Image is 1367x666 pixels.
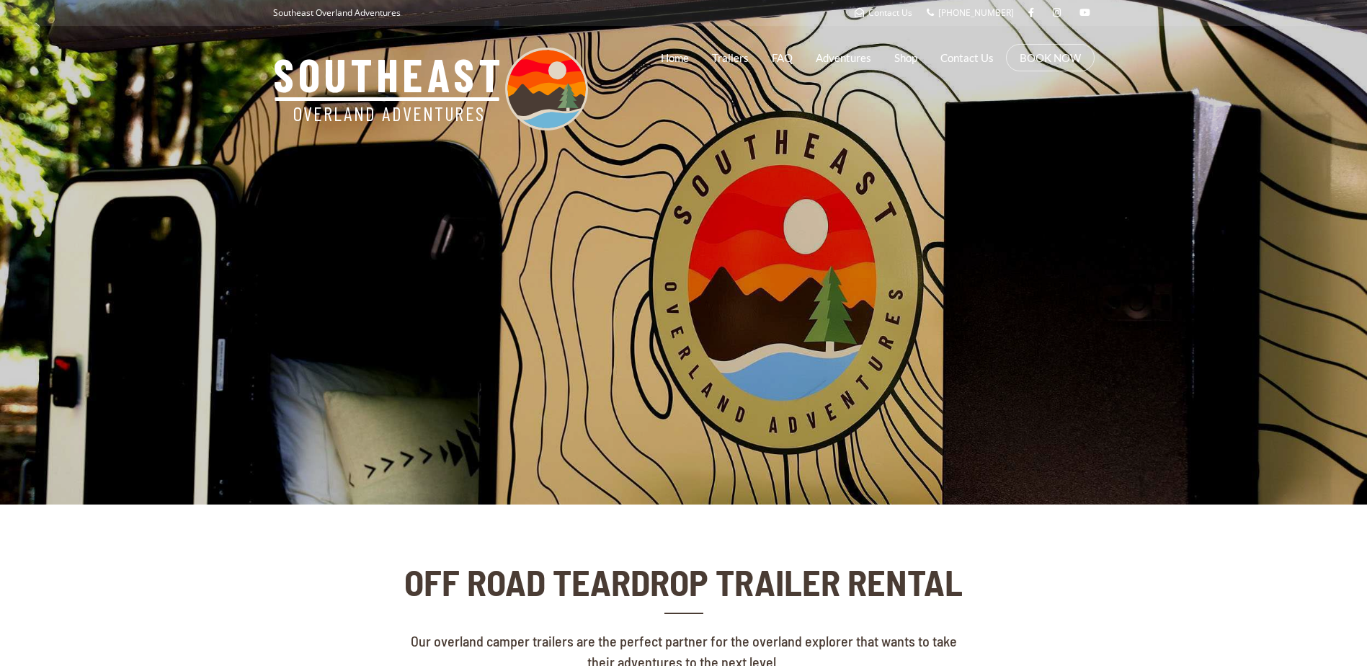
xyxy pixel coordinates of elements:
[661,40,689,76] a: Home
[772,40,793,76] a: FAQ
[273,48,588,130] img: Southeast Overland Adventures
[938,6,1014,19] span: [PHONE_NUMBER]
[855,6,912,19] a: Contact Us
[894,40,917,76] a: Shop
[712,40,749,76] a: Trailers
[940,40,994,76] a: Contact Us
[1020,50,1081,65] a: BOOK NOW
[816,40,871,76] a: Adventures
[401,562,967,602] h2: OFF ROAD TEARDROP TRAILER RENTAL
[273,4,401,22] p: Southeast Overland Adventures
[927,6,1014,19] a: [PHONE_NUMBER]
[868,6,912,19] span: Contact Us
